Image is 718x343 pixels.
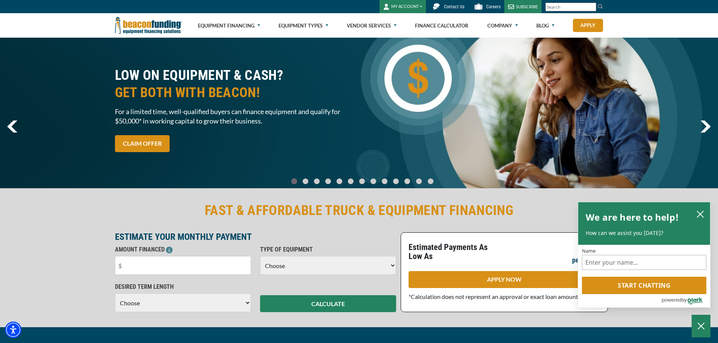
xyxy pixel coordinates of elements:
h2: LOW ON EQUIPMENT & CASH? [115,67,355,101]
img: Search [597,3,603,9]
a: Go To Slide 4 [335,178,344,184]
button: Close Chatbox [692,315,710,337]
a: Go To Slide 5 [346,178,355,184]
p: AMOUNT FINANCED [115,245,251,254]
span: powered [661,295,681,305]
a: previous [7,120,17,133]
a: Apply [573,19,603,32]
a: next [700,120,711,133]
span: Contact Us [444,4,464,9]
a: Go To Slide 12 [426,178,435,184]
a: Go To Slide 7 [369,178,378,184]
a: APPLY NOW [409,271,600,288]
a: Finance Calculator [415,14,468,38]
img: Left Navigator [7,120,17,133]
p: TYPE OF EQUIPMENT [260,245,396,254]
input: Search [545,3,596,11]
div: olark chatbox [578,202,710,308]
a: Go To Slide 11 [414,178,424,184]
a: Go To Slide 9 [391,178,400,184]
h2: FAST & AFFORDABLE TRUCK & EQUIPMENT FINANCING [115,202,603,219]
a: Go To Slide 6 [357,178,366,184]
a: Powered by Olark [661,294,710,307]
img: Beacon Funding Corporation logo [115,13,182,38]
label: Name [582,248,706,253]
a: Equipment Types [279,14,328,38]
h2: We are here to help! [586,210,679,225]
p: Estimated Payments As Low As [409,243,500,261]
span: For a limited time, well-qualified buyers can finance equipment and qualify for $50,000* in worki... [115,107,355,126]
span: GET BOTH WITH BEACON! [115,84,355,101]
input: $ [115,256,251,275]
a: Blog [536,14,554,38]
a: Equipment Financing [198,14,260,38]
button: Start chatting [582,277,706,294]
p: DESIRED TERM LENGTH [115,282,251,291]
input: Name [582,255,706,270]
span: *Calculation does not represent an approval or exact loan amount. [409,293,579,300]
p: ESTIMATE YOUR MONTHLY PAYMENT [115,232,396,241]
a: Go To Slide 1 [301,178,310,184]
span: by [681,295,687,305]
a: Go To Slide 10 [403,178,412,184]
div: Accessibility Menu [5,322,21,338]
a: Go To Slide 0 [289,178,299,184]
button: CALCULATE [260,295,396,312]
a: CLAIM OFFER [115,135,170,152]
button: close chatbox [694,209,706,219]
p: per month [572,256,600,265]
p: How can we assist you [DATE]? [586,229,703,237]
a: Company [487,14,518,38]
a: Go To Slide 2 [312,178,321,184]
a: Go To Slide 3 [323,178,332,184]
a: Go To Slide 8 [380,178,389,184]
span: Careers [486,4,501,9]
a: Vendor Services [347,14,397,38]
a: Clear search text [588,4,594,10]
img: Right Navigator [700,120,711,133]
